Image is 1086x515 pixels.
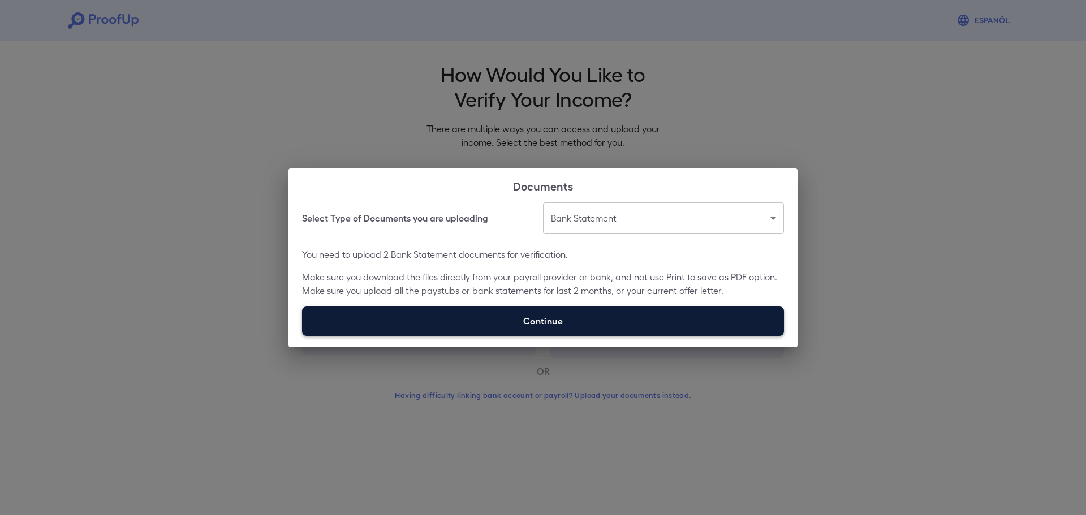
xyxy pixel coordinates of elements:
[288,168,798,202] h2: Documents
[302,211,488,225] h6: Select Type of Documents you are uploading
[543,202,784,234] div: Bank Statement
[302,270,784,297] p: Make sure you download the files directly from your payroll provider or bank, and not use Print t...
[302,248,784,261] p: You need to upload 2 Bank Statement documents for verification.
[302,306,784,336] label: Continue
